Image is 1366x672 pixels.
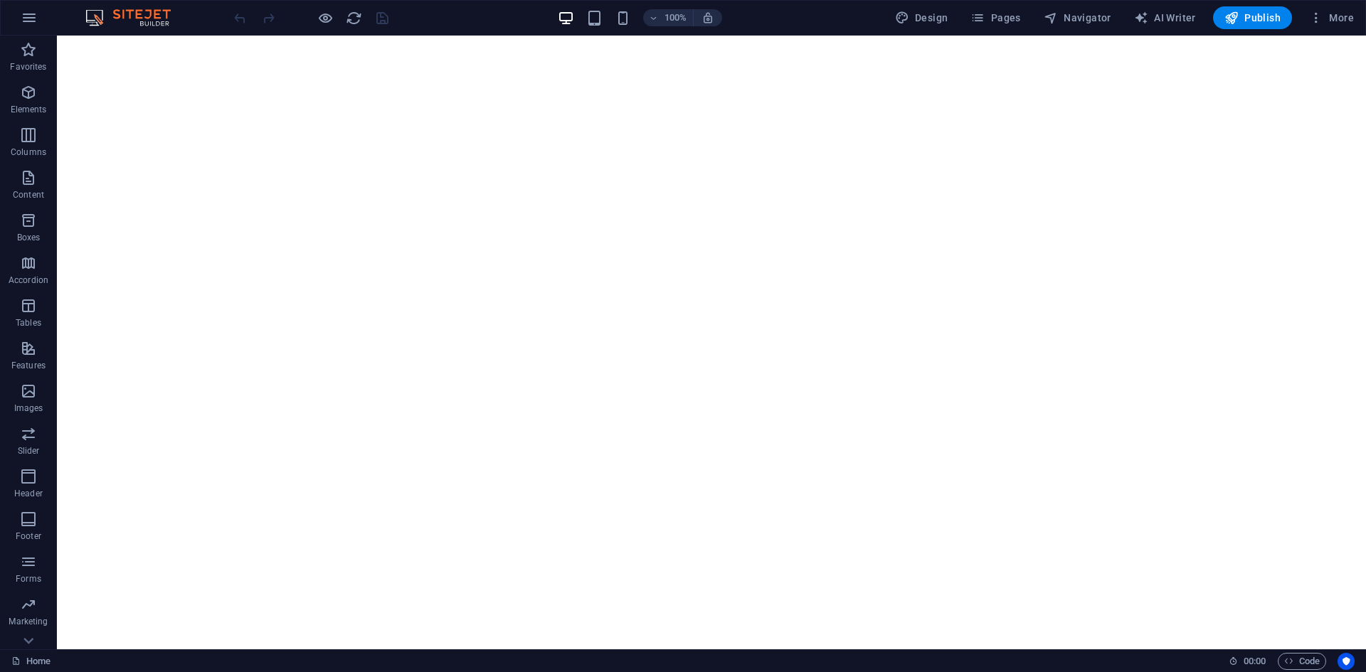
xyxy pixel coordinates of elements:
p: Elements [11,104,47,115]
button: Click here to leave preview mode and continue editing [317,9,334,26]
span: Code [1284,653,1320,670]
p: Favorites [10,61,46,73]
button: More [1303,6,1360,29]
p: Forms [16,573,41,585]
p: Columns [11,146,46,158]
button: Navigator [1038,6,1117,29]
p: Tables [16,317,41,329]
button: Publish [1213,6,1292,29]
button: Code [1278,653,1326,670]
div: Design (Ctrl+Alt+Y) [889,6,954,29]
img: Editor Logo [82,9,189,26]
p: Footer [16,530,41,542]
p: Boxes [17,232,41,243]
span: 00 00 [1244,653,1266,670]
p: Header [14,488,43,499]
span: Publish [1224,11,1281,25]
p: Features [11,360,46,371]
button: reload [345,9,362,26]
span: Navigator [1044,11,1111,25]
button: AI Writer [1128,6,1202,29]
span: AI Writer [1134,11,1196,25]
p: Marketing [9,616,48,627]
button: Design [889,6,954,29]
h6: 100% [665,9,687,26]
span: More [1309,11,1354,25]
button: Pages [965,6,1026,29]
span: Design [895,11,948,25]
span: Pages [970,11,1020,25]
p: Accordion [9,274,48,286]
button: Usercentrics [1338,653,1355,670]
i: Reload page [346,10,362,26]
i: On resize automatically adjust zoom level to fit chosen device. [701,11,714,24]
a: Click to cancel selection. Double-click to open Pages [11,653,51,670]
span: : [1254,656,1256,666]
p: Content [13,189,44,201]
button: 100% [643,9,694,26]
h6: Session time [1229,653,1266,670]
p: Slider [18,445,40,457]
p: Images [14,402,43,414]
